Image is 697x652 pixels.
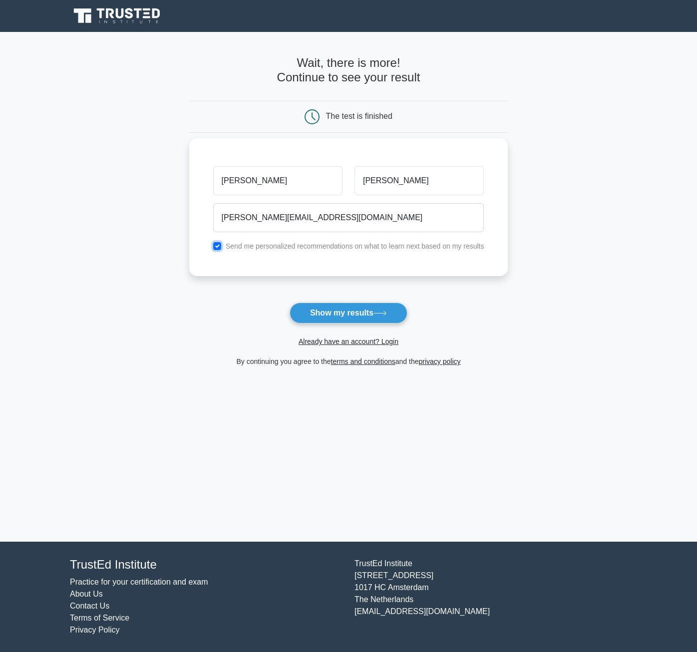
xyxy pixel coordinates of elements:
a: Already have an account? Login [299,337,398,345]
a: terms and conditions [331,357,395,365]
input: First name [213,166,343,195]
h4: Wait, there is more! Continue to see your result [189,56,508,85]
input: Last name [354,166,484,195]
a: Practice for your certification and exam [70,578,208,586]
a: Contact Us [70,602,109,610]
div: By continuing you agree to the and the [183,355,514,367]
div: TrustEd Institute [STREET_ADDRESS] 1017 HC Amsterdam The Netherlands [EMAIL_ADDRESS][DOMAIN_NAME] [348,558,633,636]
label: Send me personalized recommendations on what to learn next based on my results [226,242,484,250]
a: privacy policy [419,357,461,365]
a: Privacy Policy [70,626,120,634]
a: Terms of Service [70,614,129,622]
a: About Us [70,590,103,598]
h4: TrustEd Institute [70,558,343,572]
button: Show my results [290,303,407,324]
div: The test is finished [326,112,392,120]
input: Email [213,203,484,232]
